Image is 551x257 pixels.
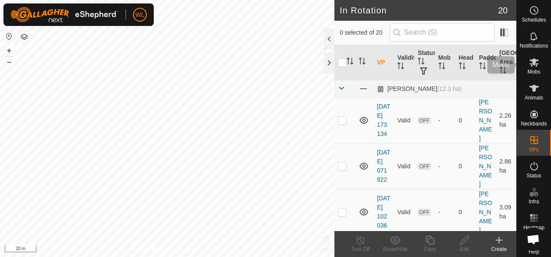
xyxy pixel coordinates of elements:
div: Copy [412,245,447,253]
span: WL [136,10,145,19]
span: Animals [525,95,543,100]
td: 3.09 ha [496,189,516,235]
span: Schedules [522,17,546,22]
a: [PERSON_NAME] [479,99,492,142]
td: 0 [455,97,476,143]
span: Help [528,249,539,254]
a: [PERSON_NAME] [479,190,492,234]
p-sorticon: Activate to sort [479,64,486,71]
div: Turn Off [343,245,378,253]
button: Reset Map [4,31,14,42]
div: Edit [447,245,482,253]
th: [GEOGRAPHIC_DATA] Area [496,45,516,80]
span: Infra [528,199,539,204]
button: + [4,45,14,56]
th: Mob [435,45,455,80]
th: Validity [394,45,414,80]
a: Contact Us [176,246,201,254]
span: Neckbands [521,121,547,126]
span: 20 [498,4,508,17]
img: Gallagher Logo [10,7,119,22]
td: Valid [394,97,414,143]
td: 2.86 ha [496,143,516,189]
p-sorticon: Activate to sort [418,59,425,66]
div: Create [482,245,516,253]
span: Heatmap [523,225,545,230]
p-sorticon: Activate to sort [359,59,366,66]
a: [DATE] 173134 [377,103,390,137]
td: Valid [394,143,414,189]
span: OFF [418,117,431,124]
p-sorticon: Activate to sort [499,68,506,75]
td: 0 [455,189,476,235]
span: (12.3 ha) [437,85,461,92]
h2: In Rotation [340,5,498,16]
span: Notifications [520,43,548,48]
td: 0 [455,143,476,189]
a: [PERSON_NAME] [479,145,492,188]
p-sorticon: Activate to sort [397,64,404,71]
p-sorticon: Activate to sort [459,64,466,71]
p-sorticon: Activate to sort [438,64,445,71]
td: 2.26 ha [496,97,516,143]
th: Head [455,45,476,80]
th: Status [414,45,434,80]
a: Privacy Policy [133,246,165,254]
input: Search (S) [390,23,495,42]
a: [DATE] 071922 [377,149,390,183]
div: - [438,116,452,125]
a: [DATE] 102036 [377,195,390,229]
th: Paddock [476,45,496,80]
button: – [4,57,14,67]
div: Open chat [522,228,545,251]
div: - [438,162,452,171]
td: Valid [394,189,414,235]
span: Status [526,173,541,178]
button: Map Layers [19,32,29,42]
div: [PERSON_NAME] [377,85,461,93]
p-sorticon: Activate to sort [347,59,353,66]
th: VP [373,45,394,80]
div: Show/Hide [378,245,412,253]
span: Mobs [528,69,540,74]
span: OFF [418,163,431,170]
span: 0 selected of 20 [340,28,389,37]
span: OFF [418,209,431,216]
div: - [438,208,452,217]
span: VPs [529,147,538,152]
